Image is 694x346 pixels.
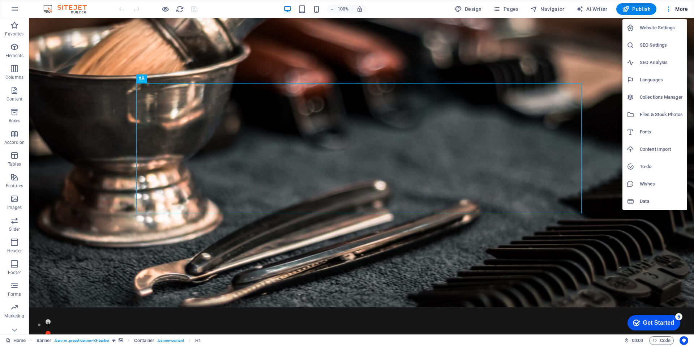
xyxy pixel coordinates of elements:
h6: Data [640,197,683,206]
h6: Wishes [640,180,683,188]
h6: SEO Analysis [640,58,683,67]
h6: Files & Stock Photos [640,110,683,119]
h6: Website Settings [640,24,683,32]
h6: Languages [640,76,683,84]
div: Get Started 5 items remaining, 0% complete [6,4,59,19]
h6: To-do [640,162,683,171]
div: 5 [53,1,61,9]
h6: SEO Settings [640,41,683,50]
h6: Content Import [640,145,683,154]
div: Get Started [21,8,52,14]
h6: Collections Manager [640,93,683,102]
h6: Fonts [640,128,683,136]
